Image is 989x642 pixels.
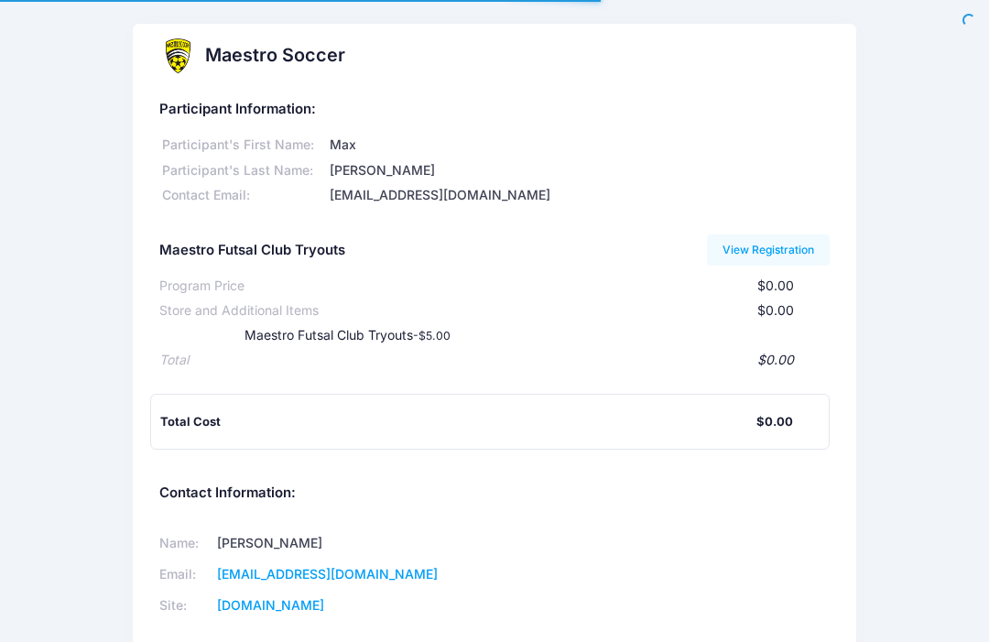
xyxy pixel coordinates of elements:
[757,277,794,293] span: $0.00
[159,351,189,370] div: Total
[159,161,327,180] div: Participant's Last Name:
[217,566,438,582] a: [EMAIL_ADDRESS][DOMAIN_NAME]
[159,301,319,321] div: Store and Additional Items
[319,301,794,321] div: $0.00
[159,591,212,622] td: Site:
[327,186,830,205] div: [EMAIL_ADDRESS][DOMAIN_NAME]
[159,528,212,560] td: Name:
[205,45,345,67] h2: Maestro Soccer
[159,277,245,296] div: Program Price
[208,326,609,345] div: Maestro Futsal Club Tryouts
[159,102,830,118] h5: Participant Information:
[159,243,345,259] h5: Maestro Futsal Club Tryouts
[159,186,327,205] div: Contact Email:
[707,234,831,266] a: View Registration
[217,597,324,613] a: [DOMAIN_NAME]
[327,161,830,180] div: [PERSON_NAME]
[159,485,830,502] h5: Contact Information:
[159,560,212,591] td: Email:
[160,413,756,431] div: Total Cost
[159,136,327,155] div: Participant's First Name:
[189,351,794,370] div: $0.00
[413,329,451,343] small: -$5.00
[756,413,793,431] div: $0.00
[327,136,830,155] div: Max
[212,528,471,560] td: [PERSON_NAME]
